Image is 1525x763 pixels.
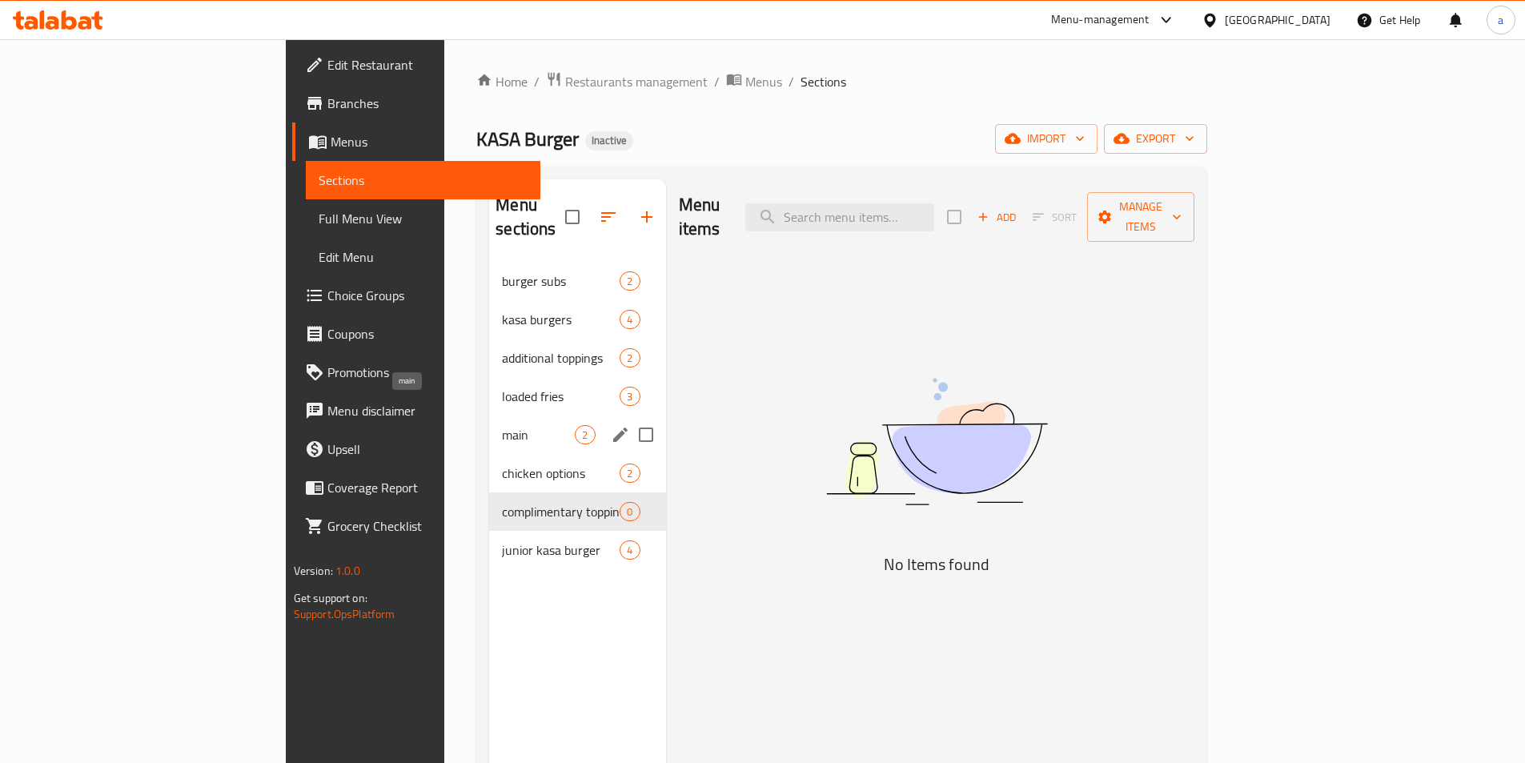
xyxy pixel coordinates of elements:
span: 2 [620,274,639,289]
span: complimentary toppings [502,502,620,521]
nav: Menu sections [489,255,665,576]
a: Choice Groups [292,276,540,315]
span: Grocery Checklist [327,516,528,536]
span: Inactive [585,134,633,147]
span: Edit Restaurant [327,55,528,74]
button: Manage items [1087,192,1194,242]
span: additional toppings [502,348,620,367]
span: Manage items [1100,197,1182,237]
li: / [789,72,794,91]
span: Upsell [327,440,528,459]
span: Version: [294,560,333,581]
button: Add [971,205,1022,230]
a: Grocery Checklist [292,507,540,545]
a: Support.OpsPlatform [294,604,395,624]
nav: breadcrumb [476,71,1207,92]
div: items [575,425,595,444]
div: items [620,464,640,483]
span: main [502,425,575,444]
a: Full Menu View [306,199,540,238]
a: Promotions [292,353,540,392]
div: items [620,310,640,329]
span: 0 [620,504,639,520]
a: Coupons [292,315,540,353]
span: loaded fries [502,387,620,406]
span: 2 [576,428,594,443]
div: [GEOGRAPHIC_DATA] [1225,11,1330,29]
h2: Menu items [679,193,727,241]
span: Menus [745,72,782,91]
span: Coupons [327,324,528,343]
span: burger subs [502,271,620,291]
div: junior kasa burger4 [489,531,665,569]
span: Sort items [1022,205,1087,230]
span: 2 [620,466,639,481]
span: Sort sections [589,198,628,236]
span: 1.0.0 [335,560,360,581]
span: junior kasa burger [502,540,620,560]
span: export [1117,129,1194,149]
span: Menu disclaimer [327,401,528,420]
div: loaded fries3 [489,377,665,416]
span: Menus [331,132,528,151]
a: Menus [292,122,540,161]
span: Edit Menu [319,247,528,267]
span: chicken options [502,464,620,483]
span: import [1008,129,1085,149]
a: Menus [726,71,782,92]
div: burger subs2 [489,262,665,300]
div: Inactive [585,131,633,151]
div: complimentary toppings0 [489,492,665,531]
a: Upsell [292,430,540,468]
div: items [620,387,640,406]
span: Add [975,208,1018,227]
a: Edit Restaurant [292,46,540,84]
button: Add section [628,198,666,236]
span: Select all sections [556,200,589,234]
span: 4 [620,543,639,558]
img: dish.svg [736,335,1137,548]
div: items [620,348,640,367]
li: / [714,72,720,91]
div: additional toppings2 [489,339,665,377]
div: main2edit [489,416,665,454]
div: chicken options2 [489,454,665,492]
span: Add item [971,205,1022,230]
span: a [1498,11,1503,29]
a: Branches [292,84,540,122]
div: Menu-management [1051,10,1150,30]
span: Full Menu View [319,209,528,228]
a: Coverage Report [292,468,540,507]
div: kasa burgers4 [489,300,665,339]
span: 4 [620,312,639,327]
button: edit [608,423,632,447]
span: Sections [319,171,528,190]
button: export [1104,124,1207,154]
a: Restaurants management [546,71,708,92]
span: Restaurants management [565,72,708,91]
a: Edit Menu [306,238,540,276]
a: Menu disclaimer [292,392,540,430]
span: Branches [327,94,528,113]
h5: No Items found [736,552,1137,577]
span: Promotions [327,363,528,382]
span: kasa burgers [502,310,620,329]
span: 3 [620,389,639,404]
span: Choice Groups [327,286,528,305]
input: search [745,203,934,231]
button: import [995,124,1098,154]
a: Sections [306,161,540,199]
span: Coverage Report [327,478,528,497]
span: Sections [801,72,846,91]
div: items [620,540,640,560]
span: Get support on: [294,588,367,608]
span: 2 [620,351,639,366]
